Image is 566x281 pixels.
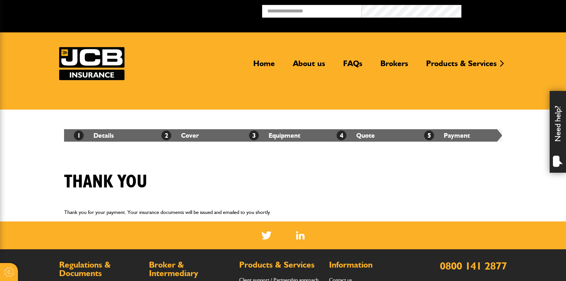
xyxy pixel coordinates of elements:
span: 4 [337,131,346,140]
h2: Products & Services [239,261,323,269]
img: JCB Insurance Services logo [59,47,125,80]
img: Linked In [296,231,305,239]
h2: Information [329,261,412,269]
span: 2 [161,131,171,140]
a: Brokers [375,59,413,74]
h2: Broker & Intermediary [149,261,232,277]
span: 5 [424,131,434,140]
a: JCB Insurance Services [59,47,125,80]
a: 2Cover [161,132,199,139]
h2: Regulations & Documents [59,261,142,277]
button: Broker Login [461,5,561,15]
a: 4Quote [337,132,375,139]
span: 1 [74,131,84,140]
div: Need help? [550,91,566,173]
a: Products & Services [421,59,502,74]
a: 0800 141 2877 [440,259,507,272]
a: 3Equipment [249,132,300,139]
a: 1Details [74,132,114,139]
a: FAQs [338,59,367,74]
img: Twitter [261,231,272,239]
a: About us [288,59,330,74]
li: Payment [414,129,502,142]
a: Home [248,59,280,74]
a: LinkedIn [296,231,305,239]
span: 3 [249,131,259,140]
p: Thank you for your payment. Your insurance documents will be issued and emailed to you shortly. [64,208,502,217]
h1: Thank you [64,171,147,193]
